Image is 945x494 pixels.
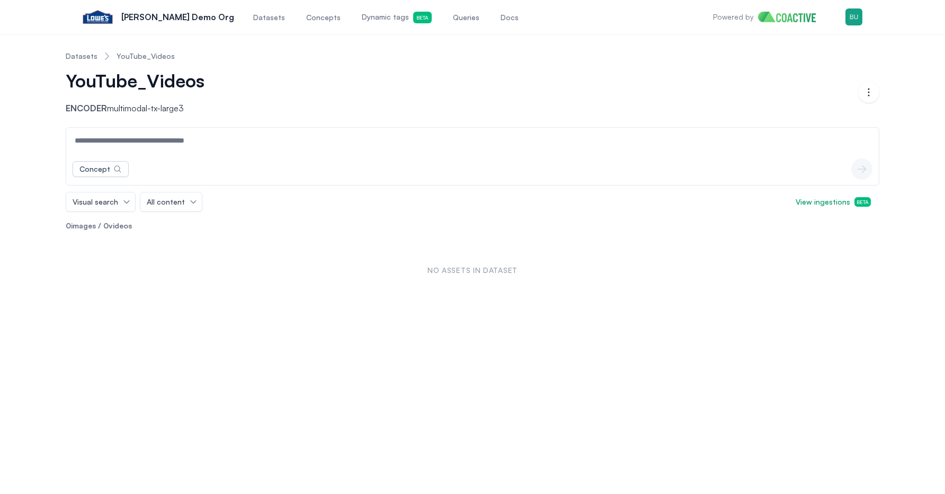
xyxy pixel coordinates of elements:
[73,161,129,177] button: Concept
[66,221,71,230] span: 0
[140,192,202,211] button: All content
[758,12,824,22] img: Home
[362,12,432,23] span: Dynamic tags
[66,70,219,91] button: YouTube_Videos
[79,164,110,174] div: Concept
[73,197,118,207] span: Visual search
[70,265,875,276] p: No assets in dataset
[306,12,341,23] span: Concepts
[253,12,285,23] span: Datasets
[66,102,228,114] p: multimodal-tx-large3
[413,12,432,23] span: Beta
[66,103,107,113] span: Encoder
[66,51,97,61] a: Datasets
[103,221,109,230] span: 0
[453,12,479,23] span: Queries
[66,42,879,70] nav: Breadcrumb
[66,70,204,91] span: YouTube_Videos
[854,197,871,207] span: Beta
[147,197,185,207] span: All content
[845,8,862,25] img: Menu for the logged in user
[787,192,879,211] button: View ingestionsBeta
[66,192,135,211] button: Visual search
[121,11,234,23] p: [PERSON_NAME] Demo Org
[796,197,871,207] span: View ingestions
[713,12,754,22] p: Powered by
[117,51,175,61] a: YouTube_Videos
[66,220,879,231] p: images / videos
[83,8,113,25] img: Lowe's Demo Org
